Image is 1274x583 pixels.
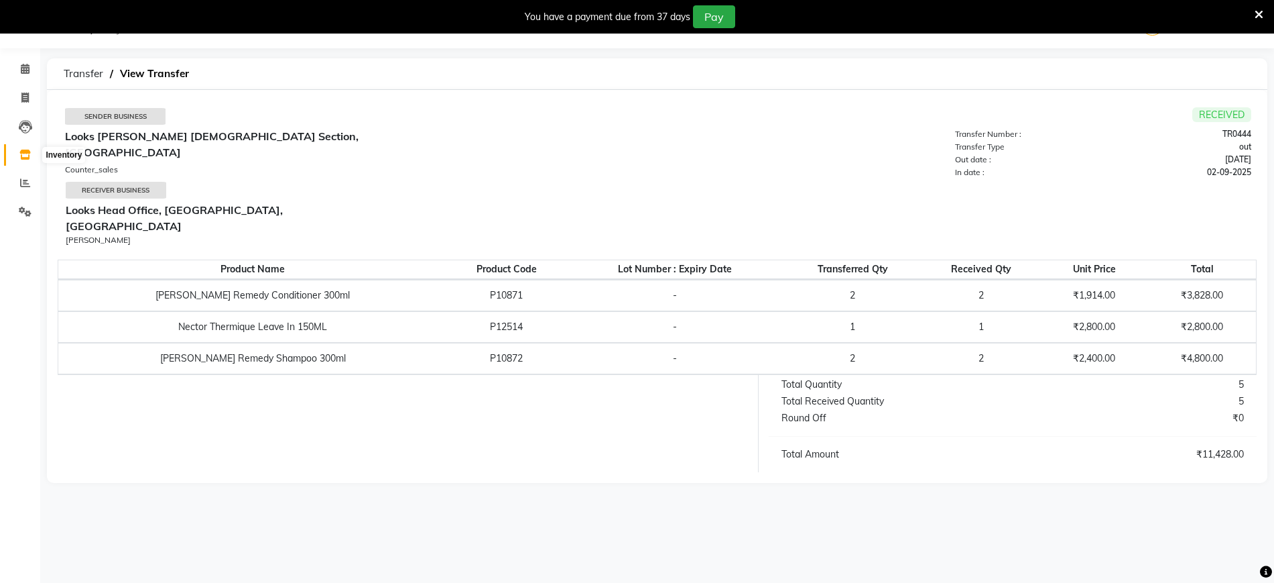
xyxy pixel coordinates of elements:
td: ₹2,800.00 [1040,311,1148,343]
div: You have a payment due from 37 days [525,10,690,24]
div: [DATE] [1103,154,1259,166]
div: Total Amount [771,447,1013,462]
td: ₹2,400.00 [1040,343,1148,374]
td: ₹3,828.00 [1148,280,1256,311]
div: In date : [947,166,1103,178]
div: Transfer Number : [947,128,1103,140]
td: 2 [784,280,921,311]
span: RECEIVED [1192,107,1251,122]
td: - [566,280,784,311]
td: ₹2,800.00 [1148,311,1256,343]
b: Looks [PERSON_NAME] [DEMOGRAPHIC_DATA] Section, [GEOGRAPHIC_DATA] [65,129,359,159]
div: Round Off [771,411,1013,425]
td: 2 [784,343,921,374]
td: P12514 [447,311,566,343]
td: [PERSON_NAME] Remedy Conditioner 300ml [58,280,447,311]
th: Received Qty [921,260,1040,280]
div: Out date : [947,154,1103,166]
td: - [566,343,784,374]
div: 5 [1013,394,1254,409]
div: Sender Business [65,108,166,125]
td: 1 [784,311,921,343]
div: 02-09-2025 [1103,166,1259,178]
b: Looks Head Office, [GEOGRAPHIC_DATA], [GEOGRAPHIC_DATA] [66,203,283,233]
td: 2 [921,343,1040,374]
th: Product Name [58,260,447,280]
td: ₹4,800.00 [1148,343,1256,374]
div: out [1103,141,1259,153]
td: [PERSON_NAME] Remedy Shampoo 300ml [58,343,447,374]
div: Inventory [42,147,85,163]
td: Nector Thermique Leave In 150ML [58,311,447,343]
td: 1 [921,311,1040,343]
div: Counter_sales [65,164,657,176]
th: Transferred Qty [784,260,921,280]
span: Transfer [57,62,110,86]
div: ₹11,428.00 [1013,447,1254,462]
th: Unit Price [1040,260,1148,280]
button: Pay [693,5,735,28]
div: Transfer Type [947,141,1103,153]
span: View Transfer [113,62,196,86]
td: ₹1,914.00 [1040,280,1148,311]
td: - [566,311,784,343]
th: Lot Number : Expiry Date [566,260,784,280]
div: Receiver Business [66,182,166,199]
div: TR0444 [1103,128,1259,140]
th: Product Code [447,260,566,280]
td: P10871 [447,280,566,311]
div: [PERSON_NAME] [66,234,656,246]
div: 5 [1013,378,1254,392]
td: P10872 [447,343,566,374]
div: ₹0 [1013,411,1254,425]
th: Total [1148,260,1256,280]
div: Total Received Quantity [771,394,1013,409]
div: Total Quantity [771,378,1013,392]
td: 2 [921,280,1040,311]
